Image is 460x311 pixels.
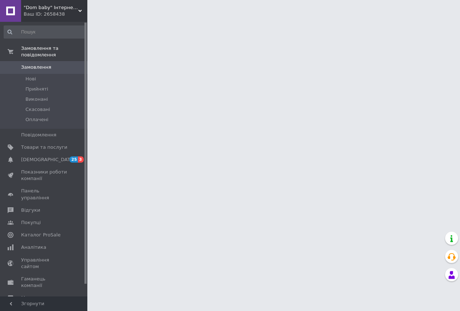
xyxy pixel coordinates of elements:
[21,295,40,301] span: Маркет
[21,64,51,71] span: Замовлення
[21,219,41,226] span: Покупці
[21,244,46,251] span: Аналітика
[21,156,75,163] span: [DEMOGRAPHIC_DATA]
[21,207,40,214] span: Відгуки
[25,106,50,113] span: Скасовані
[21,169,67,182] span: Показники роботи компанії
[25,116,48,123] span: Оплачені
[78,156,84,163] span: 3
[21,257,67,270] span: Управління сайтом
[21,276,67,289] span: Гаманець компанії
[21,132,56,138] span: Повідомлення
[21,232,60,238] span: Каталог ProSale
[25,96,48,103] span: Виконані
[70,156,78,163] span: 25
[4,25,86,39] input: Пошук
[24,4,78,11] span: "Dom baby" Інтернет магазин товарів для дітей
[21,144,67,151] span: Товари та послуги
[25,86,48,92] span: Прийняті
[21,188,67,201] span: Панель управління
[21,45,87,58] span: Замовлення та повідомлення
[24,11,87,17] div: Ваш ID: 2658438
[25,76,36,82] span: Нові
